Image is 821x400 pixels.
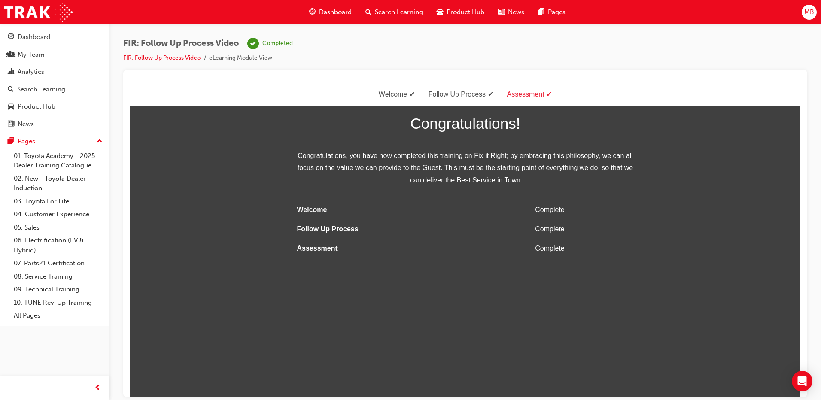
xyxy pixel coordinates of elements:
[804,7,814,17] span: MB
[3,133,106,149] button: Pages
[309,7,316,18] span: guage-icon
[10,172,106,195] a: 02. New - Toyota Dealer Induction
[10,309,106,322] a: All Pages
[405,120,503,133] div: Complete
[405,159,503,171] div: Complete
[538,7,544,18] span: pages-icon
[548,7,566,17] span: Pages
[10,221,106,234] a: 05. Sales
[792,371,812,391] div: Open Intercom Messenger
[491,3,531,21] a: news-iconNews
[3,64,106,80] a: Analytics
[531,3,572,21] a: pages-iconPages
[18,102,55,112] div: Product Hub
[18,136,35,146] div: Pages
[164,117,362,136] td: Welcome
[10,296,106,309] a: 10. TUNE Rev-Up Training
[8,51,14,59] span: people-icon
[319,7,352,17] span: Dashboard
[10,208,106,221] a: 04. Customer Experience
[164,136,362,155] td: Follow Up Process
[10,283,106,296] a: 09. Technical Training
[359,3,430,21] a: search-iconSearch Learning
[498,7,505,18] span: news-icon
[164,27,507,52] span: Congratulations!
[262,39,293,48] div: Completed
[8,86,14,94] span: search-icon
[209,53,272,63] li: eLearning Module View
[365,7,371,18] span: search-icon
[447,7,484,17] span: Product Hub
[123,39,239,48] span: FIR: Follow Up Process Video
[3,47,106,63] a: My Team
[10,270,106,283] a: 08. Service Training
[430,3,491,21] a: car-iconProduct Hub
[18,67,44,77] div: Analytics
[8,138,14,145] span: pages-icon
[164,155,362,175] td: Assessment
[247,38,259,49] span: learningRecordVerb_COMPLETE-icon
[405,139,503,152] div: Complete
[242,39,244,48] span: |
[437,7,443,18] span: car-icon
[370,5,429,17] div: Assessment
[242,5,292,17] div: Welcome
[8,33,14,41] span: guage-icon
[10,234,106,257] a: 06. Electrification (EV & Hybrid)
[802,5,817,20] button: MB
[292,5,370,17] div: Follow Up Process
[8,103,14,111] span: car-icon
[10,149,106,172] a: 01. Toyota Academy - 2025 Dealer Training Catalogue
[123,54,201,61] a: FIR: Follow Up Process Video
[97,136,103,147] span: up-icon
[3,27,106,133] button: DashboardMy TeamAnalyticsSearch LearningProduct HubNews
[18,50,45,60] div: My Team
[94,383,101,394] span: prev-icon
[3,29,106,45] a: Dashboard
[508,7,524,17] span: News
[3,99,106,115] a: Product Hub
[302,3,359,21] a: guage-iconDashboard
[4,3,73,22] img: Trak
[8,121,14,128] span: news-icon
[10,257,106,270] a: 07. Parts21 Certification
[8,68,14,76] span: chart-icon
[10,195,106,208] a: 03. Toyota For Life
[375,7,423,17] span: Search Learning
[18,32,50,42] div: Dashboard
[18,119,34,129] div: News
[3,82,106,97] a: Search Learning
[164,66,507,103] span: Congratulations, you have now completed this training on Fix it Right; by embracing this philosop...
[17,85,65,94] div: Search Learning
[3,116,106,132] a: News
